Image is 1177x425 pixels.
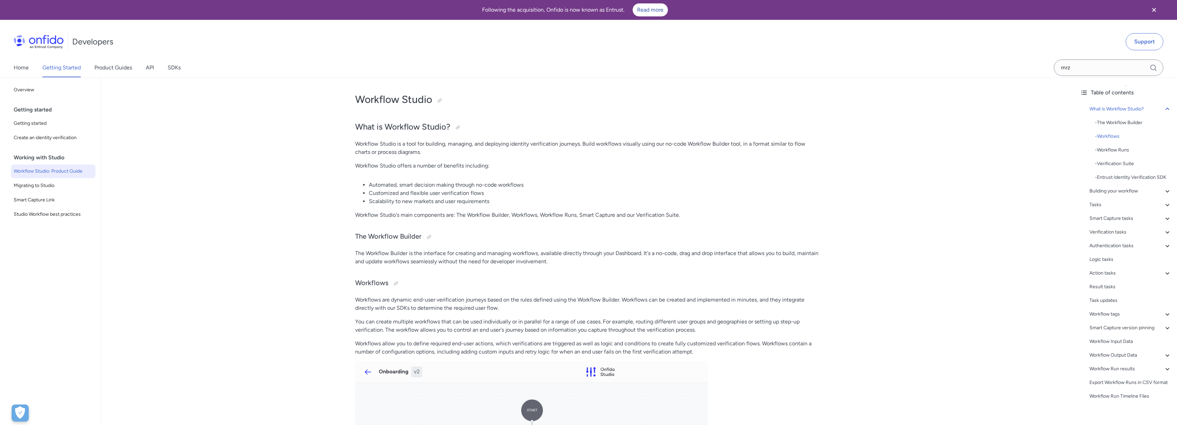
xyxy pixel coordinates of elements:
[355,231,820,242] h3: The Workflow Builder
[1095,119,1172,127] a: -The Workflow Builder
[1095,146,1172,154] div: - Workflow Runs
[11,164,95,178] a: Workflow Studio: Product Guide
[11,131,95,145] a: Create an identity verification
[1089,337,1172,346] a: Workflow Input Data
[355,318,820,334] p: You can create multiple workflows that can be used individually or in parallel for a range of use...
[1089,351,1172,359] a: Workflow Output Data
[11,208,95,221] a: Studio Workflow best practices
[12,404,29,422] div: Cookie Preferences
[369,189,820,197] li: Customized and flexible user verification flows
[14,134,93,142] span: Create an identity verification
[14,58,29,77] a: Home
[14,103,98,117] div: Getting started
[11,117,95,130] a: Getting started
[1089,214,1172,223] a: Smart Capture tasks
[355,249,820,266] p: The Workflow Builder is the interface for creating and managing workflows, available directly thr...
[633,3,668,16] a: Read more
[94,58,132,77] a: Product Guides
[1095,160,1172,168] div: - Verification Suite
[146,58,154,77] a: API
[11,83,95,97] a: Overview
[14,119,93,128] span: Getting started
[11,193,95,207] a: Smart Capture Link
[14,182,93,190] span: Migrating to Studio
[14,35,64,49] img: Onfido Logo
[369,197,820,205] li: Scalability to new markets and user requirements
[1095,173,1172,182] a: -Entrust Identity Verification SDK
[14,210,93,218] span: Studio Workflow best practices
[1089,201,1172,209] a: Tasks
[355,211,820,219] p: Workflow Studio's main components are: The Workflow Builder, Workflows, Workflow Runs, Smart Capt...
[1095,132,1172,141] div: - Workflows
[8,3,1141,16] div: Following the acquisition, Onfido is now known as Entrust.
[1095,160,1172,168] a: -Verification Suite
[11,179,95,192] a: Migrating to Studio
[355,121,820,133] h2: What is Workflow Studio?
[1089,310,1172,318] a: Workflow tags
[1089,283,1172,291] a: Result tasks
[1089,296,1172,305] a: Task updates
[355,140,820,156] p: Workflow Studio is a tool for building, managing, and deploying identity verification journeys. B...
[355,278,820,289] h3: Workflows
[12,404,29,422] button: Open Preferences
[168,58,181,77] a: SDKs
[1089,105,1172,113] a: What is Workflow Studio?
[1089,365,1172,373] a: Workflow Run results
[1095,119,1172,127] div: - The Workflow Builder
[42,58,81,77] a: Getting Started
[72,36,113,47] h1: Developers
[1080,89,1172,97] div: Table of contents
[14,196,93,204] span: Smart Capture Link
[355,340,820,356] p: Workflows allow you to define required end-user actions, which verifications are triggered as wel...
[1126,33,1163,50] a: Support
[1089,324,1172,332] a: Smart Capture version pinning
[355,162,820,170] p: Workflow Studio offers a number of benefits including:
[369,181,820,189] li: Automated, smart decision making through no-code workflows
[1089,392,1172,400] a: Workflow Run Timeline Files
[14,86,93,94] span: Overview
[14,151,98,164] div: Working with Studio
[1089,378,1172,387] a: Export Workflow Runs in CSV format
[355,296,820,312] p: Workflows are dynamic end-user verification journeys based on the rules defined using the Workflo...
[1089,269,1172,277] a: Action tasks
[1089,255,1172,264] a: Logic tasks
[1054,59,1163,76] input: Onfido search input field
[1141,1,1167,18] button: Close banner
[1150,6,1158,14] svg: Close banner
[1089,242,1172,250] a: Authentication tasks
[14,167,93,175] span: Workflow Studio: Product Guide
[1095,132,1172,141] a: -Workflows
[1089,228,1172,236] a: Verification tasks
[1089,187,1172,195] a: Building your workflow
[1095,173,1172,182] div: - Entrust Identity Verification SDK
[1095,146,1172,154] a: -Workflow Runs
[355,93,820,106] h1: Workflow Studio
